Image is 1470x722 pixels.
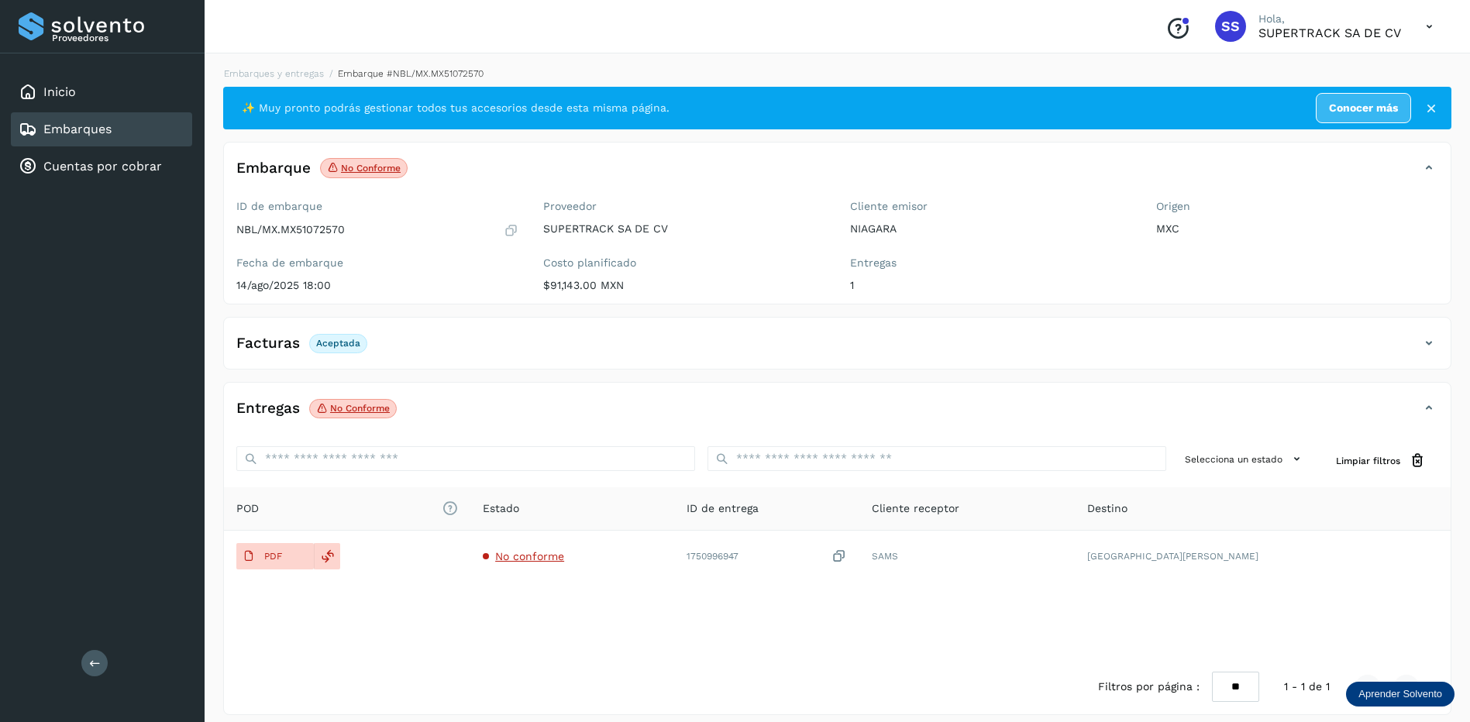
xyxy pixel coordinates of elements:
[43,122,112,136] a: Embarques
[236,543,314,569] button: PDF
[1075,531,1451,582] td: [GEOGRAPHIC_DATA][PERSON_NAME]
[1358,688,1442,700] p: Aprender Solvento
[236,279,518,292] p: 14/ago/2025 18:00
[543,222,825,236] p: SUPERTRACK SA DE CV
[1284,679,1330,695] span: 1 - 1 de 1
[236,400,300,418] h4: Entregas
[1179,446,1311,472] button: Selecciona un estado
[236,256,518,270] label: Fecha de embarque
[1087,500,1127,517] span: Destino
[543,279,825,292] p: $91,143.00 MXN
[224,155,1451,194] div: EmbarqueNo conforme
[687,548,848,565] div: 1750996947
[236,335,300,352] h4: Facturas
[1098,679,1200,695] span: Filtros por página :
[872,500,959,517] span: Cliente receptor
[1156,222,1438,236] p: MXC
[1258,12,1401,26] p: Hola,
[543,200,825,213] label: Proveedor
[1316,93,1411,123] a: Conocer más
[850,279,1132,292] p: 1
[687,500,759,517] span: ID de entrega
[1156,200,1438,213] label: Origen
[52,33,186,43] p: Proveedores
[11,75,192,109] div: Inicio
[223,67,1451,81] nav: breadcrumb
[236,223,345,236] p: NBL/MX.MX51072570
[316,338,360,349] p: Aceptada
[242,100,670,116] span: ✨ Muy pronto podrás gestionar todos tus accesorios desde esta misma página.
[11,150,192,184] div: Cuentas por cobrar
[859,531,1075,582] td: SAMS
[341,163,401,174] p: No conforme
[224,330,1451,369] div: FacturasAceptada
[850,222,1132,236] p: NIAGARA
[224,68,324,79] a: Embarques y entregas
[495,550,564,562] span: No conforme
[1346,682,1455,707] div: Aprender Solvento
[1324,446,1438,475] button: Limpiar filtros
[850,256,1132,270] label: Entregas
[338,68,484,79] span: Embarque #NBL/MX.MX51072570
[43,159,162,174] a: Cuentas por cobrar
[330,403,390,414] p: No conforme
[1258,26,1401,40] p: SUPERTRACK SA DE CV
[264,551,282,562] p: PDF
[483,500,519,517] span: Estado
[224,395,1451,434] div: EntregasNo conforme
[236,160,311,177] h4: Embarque
[236,200,518,213] label: ID de embarque
[543,256,825,270] label: Costo planificado
[314,543,340,569] div: Reemplazar POD
[236,500,458,517] span: POD
[1336,454,1400,468] span: Limpiar filtros
[11,112,192,146] div: Embarques
[850,200,1132,213] label: Cliente emisor
[43,84,76,99] a: Inicio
